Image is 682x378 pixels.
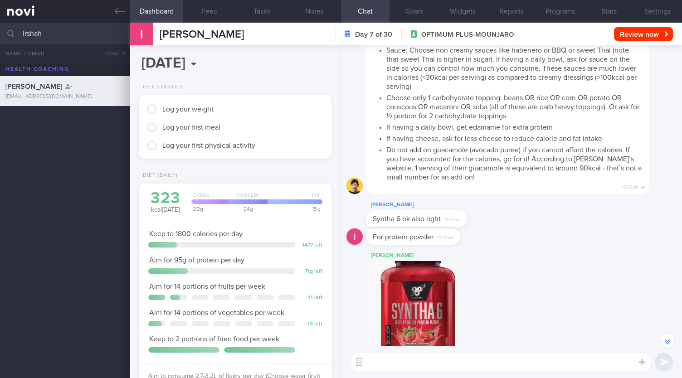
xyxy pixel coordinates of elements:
[300,268,322,275] div: 71 g left
[149,335,279,343] span: Keep to 2 portions of fried food per week
[5,93,125,100] div: [EMAIL_ADDRESS][DOMAIN_NAME]
[149,230,243,237] span: Keep to 1800 calories per day
[160,29,244,40] span: [PERSON_NAME]
[148,190,182,206] div: 323
[386,121,643,132] li: If having a daily bowl, get edamame for extra protein
[149,309,284,316] span: Aim for 14 portions of vegetables per week
[300,295,322,301] div: 11 left
[355,30,392,39] strong: Day 7 of 30
[622,182,638,190] span: 10:52am
[148,190,182,214] div: kcal [DATE]
[94,44,130,63] button: Chats
[149,283,265,290] span: Aim for 14 portions of fruits per week
[226,206,268,212] div: 24 g
[386,143,643,182] li: Do not add on guacamole (avocado puree) if you cannot afford the calories. If you have accounted ...
[437,233,453,241] span: 10:52am
[300,242,322,249] div: 1477 left
[265,206,322,212] div: 15 g
[265,193,322,204] div: Fat
[366,250,484,261] div: [PERSON_NAME]
[444,214,461,223] span: 10:52am
[189,193,229,204] div: Carbs
[139,84,182,91] div: Get Started
[139,172,178,179] div: Diet (Daily)
[300,321,322,328] div: 13 left
[366,199,494,210] div: [PERSON_NAME]
[366,261,457,352] img: Photo by Charlotte Tan
[149,257,244,264] span: Aim for 95g of protein per day
[614,27,673,41] button: Review now
[373,233,434,241] span: For protein powder
[5,83,62,90] span: [PERSON_NAME]
[386,44,643,91] li: Sauce: Choose non creamy sauces like habenero or BBQ or sweet Thai (note that sweet Thai is highe...
[226,193,268,204] div: Protein
[189,206,229,212] div: 23 g
[373,215,441,223] span: Syntha 6 ok also right
[421,30,514,39] span: OPTIMUM-PLUS-MOUNJARO
[386,91,643,121] li: Choose only 1 carbohydrate topping: beans OR rice OR corn OR potato OR couscous OR macaroni OR so...
[386,132,643,143] li: If having cheese, ask for less cheese to reduce calorie and fat intake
